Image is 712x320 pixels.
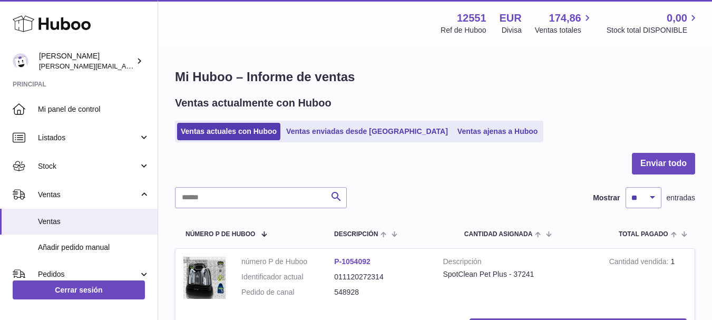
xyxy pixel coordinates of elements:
[502,25,522,35] div: Divisa
[177,123,280,140] a: Ventas actuales con Huboo
[609,257,671,268] strong: Cantidad vendida
[38,190,139,200] span: Ventas
[39,51,134,71] div: [PERSON_NAME]
[441,25,486,35] div: Ref de Huboo
[443,269,593,279] div: SpotClean Pet Plus - 37241
[464,231,533,238] span: Cantidad ASIGNADA
[607,11,699,35] a: 0,00 Stock total DISPONIBLE
[241,272,334,282] dt: Identificador actual
[38,104,150,114] span: Mi panel de control
[13,280,145,299] a: Cerrar sesión
[619,231,668,238] span: Total pagado
[632,153,695,174] button: Enviar todo
[334,231,378,238] span: Descripción
[454,123,542,140] a: Ventas ajenas a Huboo
[535,11,593,35] a: 174,86 Ventas totales
[443,257,593,269] strong: Descripción
[241,287,334,297] dt: Pedido de canal
[549,11,581,25] span: 174,86
[667,11,687,25] span: 0,00
[601,249,695,311] td: 1
[241,257,334,267] dt: número P de Huboo
[282,123,452,140] a: Ventas enviadas desde [GEOGRAPHIC_DATA]
[667,193,695,203] span: entradas
[186,231,255,238] span: número P de Huboo
[334,287,427,297] dd: 548928
[457,11,486,25] strong: 12551
[13,53,28,69] img: gerardo.montoiro@cleverenterprise.es
[535,25,593,35] span: Ventas totales
[183,257,226,299] img: 1754472514.jpeg
[334,272,427,282] dd: 011120272314
[39,62,268,70] span: [PERSON_NAME][EMAIL_ADDRESS][PERSON_NAME][DOMAIN_NAME]
[607,25,699,35] span: Stock total DISPONIBLE
[593,193,620,203] label: Mostrar
[175,69,695,85] h1: Mi Huboo – Informe de ventas
[500,11,522,25] strong: EUR
[175,96,331,110] h2: Ventas actualmente con Huboo
[38,161,139,171] span: Stock
[38,133,139,143] span: Listados
[38,269,139,279] span: Pedidos
[38,217,150,227] span: Ventas
[38,243,150,253] span: Añadir pedido manual
[334,257,370,266] a: P-1054092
